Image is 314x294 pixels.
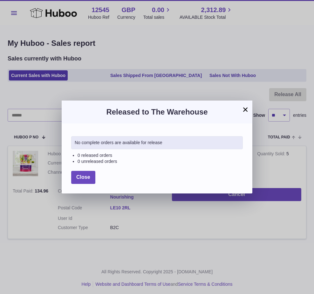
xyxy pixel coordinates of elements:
li: 0 unreleased orders [78,158,243,164]
button: × [242,106,249,113]
span: Close [76,174,90,180]
button: Close [71,171,95,184]
h3: Released to The Warehouse [71,107,243,117]
li: 0 released orders [78,152,243,158]
div: No complete orders are available for release [71,136,243,149]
